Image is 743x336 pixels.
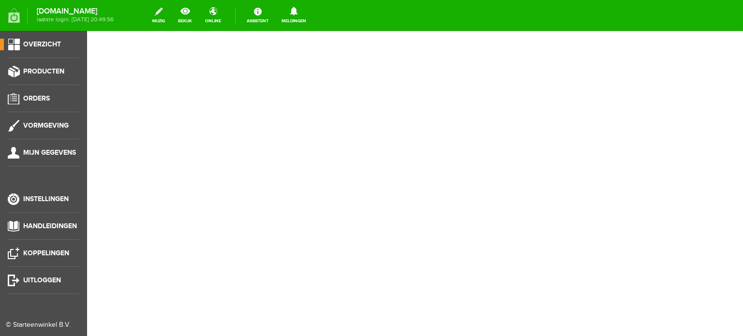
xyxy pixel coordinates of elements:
[23,94,50,102] span: Orders
[276,5,312,26] a: Meldingen
[37,17,114,22] span: laatste login: [DATE] 20:49:56
[23,222,77,230] span: Handleidingen
[6,320,74,330] div: © Starteenwinkel B.V.
[23,67,64,75] span: Producten
[241,5,274,26] a: Assistent
[23,195,69,203] span: Instellingen
[23,121,69,130] span: Vormgeving
[23,40,61,48] span: Overzicht
[199,5,227,26] a: online
[23,148,76,157] span: Mijn gegevens
[37,9,114,14] strong: [DOMAIN_NAME]
[172,5,198,26] a: bekijk
[23,249,69,257] span: Koppelingen
[23,276,61,284] span: Uitloggen
[146,5,171,26] a: wijzig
